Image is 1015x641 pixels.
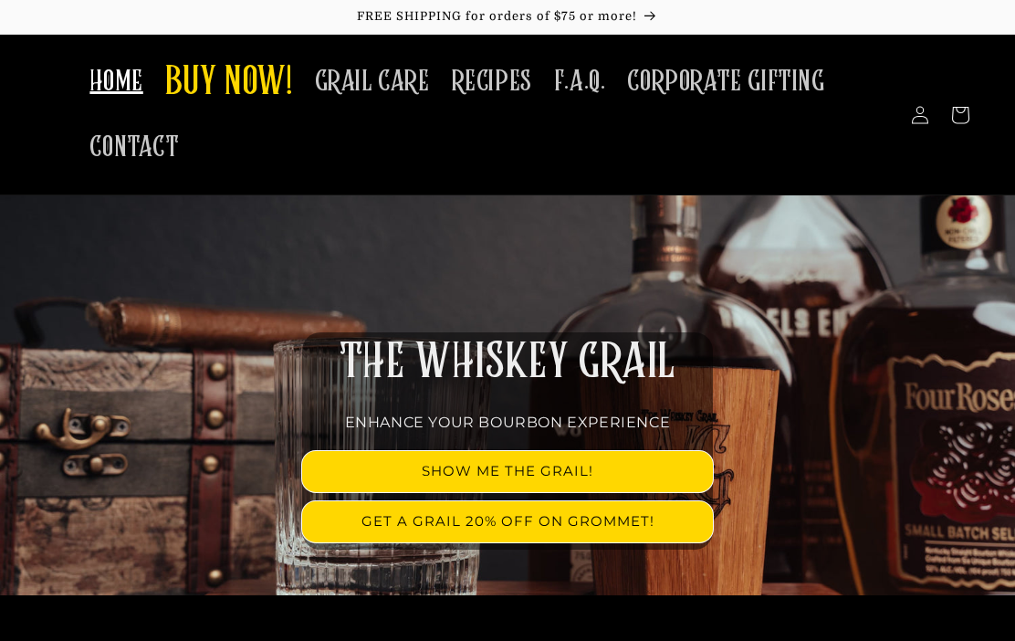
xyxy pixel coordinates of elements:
span: THE WHISKEY GRAIL [340,339,675,386]
a: GET A GRAIL 20% OFF ON GROMMET! [302,501,713,542]
p: FREE SHIPPING for orders of $75 or more! [18,9,997,25]
a: RECIPES [441,53,543,110]
span: F.A.Q. [554,64,606,100]
span: BUY NOW! [165,58,293,109]
a: HOME [78,53,153,110]
span: CONTACT [89,130,179,165]
span: CORPORATE GIFTING [627,64,824,100]
span: RECIPES [452,64,532,100]
span: ENHANCE YOUR BOURBON EXPERIENCE [345,414,671,431]
span: HOME [89,64,142,100]
a: GRAIL CARE [304,53,441,110]
span: GRAIL CARE [315,64,430,100]
a: SHOW ME THE GRAIL! [302,451,713,492]
a: CORPORATE GIFTING [616,53,835,110]
a: CONTACT [78,119,190,176]
a: BUY NOW! [154,47,304,120]
a: F.A.Q. [543,53,617,110]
